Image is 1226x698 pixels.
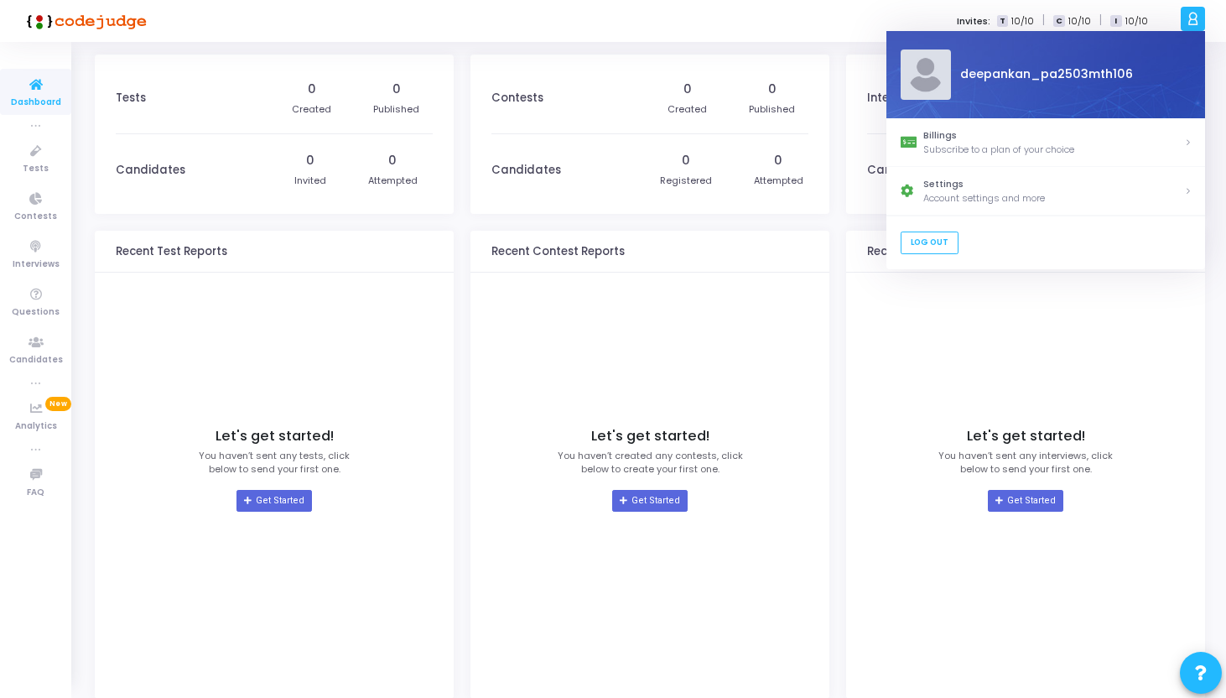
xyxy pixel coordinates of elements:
[491,245,625,258] h3: Recent Contest Reports
[116,164,185,177] h3: Candidates
[15,419,57,434] span: Analytics
[682,152,690,169] div: 0
[768,81,777,98] div: 0
[774,152,782,169] div: 0
[900,232,958,254] a: Log Out
[1011,14,1034,29] span: 10/10
[558,449,743,477] p: You haven’t created any contests, click below to create your first one.
[950,66,1191,84] div: deepankan_pa2503mth106
[368,174,418,188] div: Attempted
[491,91,543,105] h3: Contests
[23,162,49,176] span: Tests
[1110,15,1121,28] span: I
[591,428,709,445] h4: Let's get started!
[294,174,326,188] div: Invited
[660,174,712,188] div: Registered
[308,81,316,98] div: 0
[668,102,707,117] div: Created
[216,428,334,445] h4: Let's get started!
[923,191,1184,206] div: Account settings and more
[612,490,687,512] a: Get Started
[1068,14,1091,29] span: 10/10
[292,102,331,117] div: Created
[306,152,314,169] div: 0
[1099,12,1102,29] span: |
[1042,12,1045,29] span: |
[199,449,350,477] p: You haven’t sent any tests, click below to send your first one.
[923,128,1184,143] div: Billings
[967,428,1085,445] h4: Let's get started!
[491,164,561,177] h3: Candidates
[886,167,1205,216] a: SettingsAccount settings and more
[116,245,227,258] h3: Recent Test Reports
[988,490,1062,512] a: Get Started
[867,164,937,177] h3: Candidates
[392,81,401,98] div: 0
[923,178,1184,192] div: Settings
[938,449,1113,477] p: You haven’t sent any interviews, click below to send your first one.
[683,81,692,98] div: 0
[1125,14,1148,29] span: 10/10
[21,4,147,38] img: logo
[388,152,397,169] div: 0
[14,210,57,224] span: Contests
[12,305,60,320] span: Questions
[11,96,61,110] span: Dashboard
[9,353,63,367] span: Candidates
[923,143,1184,157] div: Subscribe to a plan of your choice
[236,490,311,512] a: Get Started
[867,245,1005,258] h3: Recent Interview Reports
[754,174,803,188] div: Attempted
[373,102,419,117] div: Published
[886,118,1205,167] a: BillingsSubscribe to a plan of your choice
[13,258,60,272] span: Interviews
[867,91,924,105] h3: Interviews
[900,49,950,100] img: Profile Picture
[957,14,990,29] label: Invites:
[45,397,71,411] span: New
[116,91,146,105] h3: Tests
[997,15,1008,28] span: T
[27,486,44,500] span: FAQ
[749,102,795,117] div: Published
[1053,15,1064,28] span: C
